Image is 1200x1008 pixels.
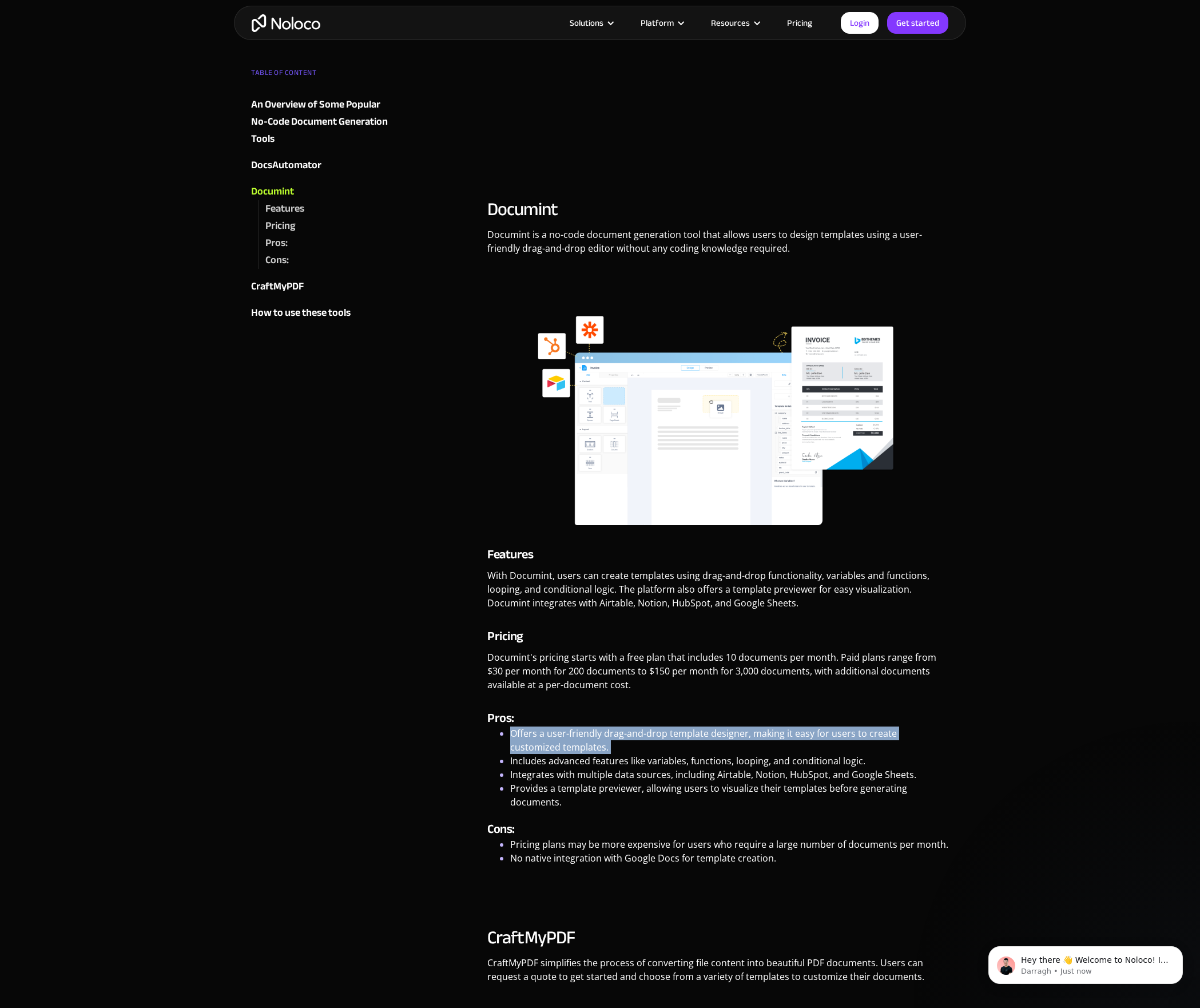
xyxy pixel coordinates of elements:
[626,15,697,30] div: Platform
[841,12,879,34] a: Login
[265,235,288,252] div: Pros:
[252,14,320,32] a: home
[487,628,949,645] h4: Pricing
[887,12,948,34] a: Get started
[265,217,295,235] div: Pricing
[251,183,390,200] a: Documint
[510,754,949,768] li: Includes advanced features like variables, functions, looping, and conditional logic.
[487,820,949,838] h4: Cons:
[487,228,949,264] p: Documint is a no-code document generation tool that allows users to design templates using a user...
[487,709,949,727] h4: Pros:
[487,192,557,227] a: Documint
[510,838,949,851] li: Pricing plans may be more expensive for users who require a large number of documents per month.
[487,148,949,170] p: ‍
[251,157,321,174] div: DocsAutomator
[487,876,949,899] p: ‍
[555,15,626,30] div: Solutions
[487,269,949,292] p: ‍
[487,546,949,563] h4: Features
[487,650,949,700] p: Documint's pricing starts with a free plan that includes 10 documents per month. Paid plans range...
[251,64,390,87] div: TABLE OF CONTENT
[641,15,674,30] div: Platform
[487,956,949,992] p: CraftMyPDF simplifies the process of converting file content into beautiful PDF documents. Users ...
[773,15,827,30] a: Pricing
[265,252,289,269] div: Cons:
[510,768,949,781] li: Integrates with multiple data sources, including Airtable, Notion, HubSpot, and Google Sheets.
[265,200,390,217] a: Features
[510,851,949,865] li: No native integration with Google Docs for template creation.
[510,727,949,754] li: Offers a user-friendly drag-and-drop template designer, making it easy for users to create custom...
[251,183,294,200] div: Documint
[487,569,949,618] p: With Documint, users can create templates using drag-and-drop functionality, variables and functi...
[697,15,773,30] div: Resources
[251,157,390,174] a: DocsAutomator
[251,96,390,148] a: An Overview of Some Popular No-Code Document Generation Tools
[570,15,603,30] div: Solutions
[251,278,304,295] div: CraftMyPDF
[711,15,750,30] div: Resources
[265,252,390,269] a: Cons:
[265,200,304,217] div: Features
[265,235,390,252] a: Pros:
[971,922,1200,1002] iframe: Intercom notifications message
[251,278,390,295] a: CraftMyPDF
[251,304,351,322] div: How to use these tools
[251,304,390,322] a: How to use these tools
[265,217,390,235] a: Pricing
[487,920,574,955] a: CraftMyPDF
[510,781,949,809] li: Provides a template previewer, allowing users to visualize their templates before generating docu...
